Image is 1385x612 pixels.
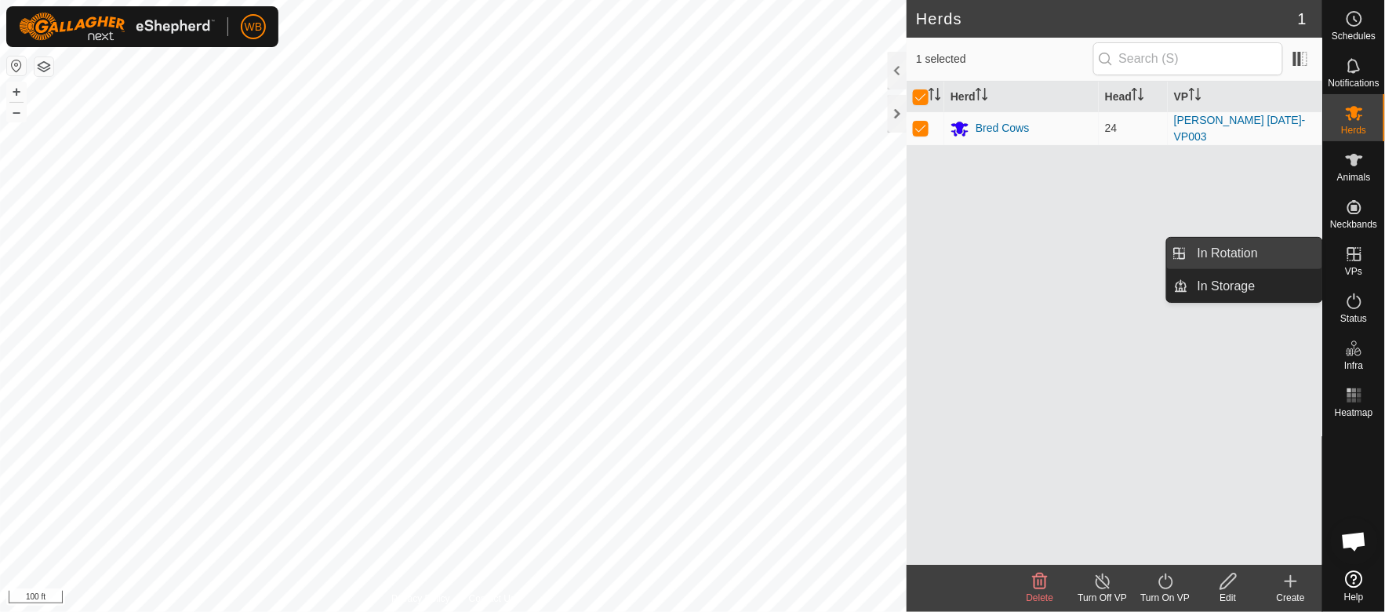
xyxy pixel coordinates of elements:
[976,90,988,103] p-sorticon: Activate to sort
[469,592,515,606] a: Contact Us
[1168,82,1322,112] th: VP
[929,90,941,103] p-sorticon: Activate to sort
[916,9,1298,28] h2: Herds
[1341,126,1366,135] span: Herds
[35,57,53,76] button: Map Layers
[1134,591,1197,605] div: Turn On VP
[1335,408,1373,417] span: Heatmap
[944,82,1099,112] th: Herd
[1198,277,1256,296] span: In Storage
[1337,173,1371,182] span: Animals
[1027,592,1054,603] span: Delete
[1093,42,1283,75] input: Search (S)
[245,19,263,35] span: WB
[1330,220,1377,229] span: Neckbands
[1323,564,1385,608] a: Help
[7,82,26,101] button: +
[1188,238,1322,269] a: In Rotation
[1167,238,1322,269] li: In Rotation
[7,103,26,122] button: –
[1099,82,1168,112] th: Head
[1174,114,1306,143] a: [PERSON_NAME] [DATE]-VP003
[1071,591,1134,605] div: Turn Off VP
[916,51,1092,67] span: 1 selected
[1105,122,1118,134] span: 24
[1198,244,1258,263] span: In Rotation
[1340,314,1367,323] span: Status
[1298,7,1307,31] span: 1
[976,120,1029,137] div: Bred Cows
[1132,90,1144,103] p-sorticon: Activate to sort
[1345,267,1362,276] span: VPs
[1344,361,1363,370] span: Infra
[1332,31,1376,41] span: Schedules
[1260,591,1322,605] div: Create
[1329,78,1380,88] span: Notifications
[7,56,26,75] button: Reset Map
[1197,591,1260,605] div: Edit
[19,13,215,41] img: Gallagher Logo
[1167,271,1322,302] li: In Storage
[1344,592,1364,602] span: Help
[1188,271,1322,302] a: In Storage
[391,592,450,606] a: Privacy Policy
[1189,90,1201,103] p-sorticon: Activate to sort
[1331,518,1378,565] div: Open chat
